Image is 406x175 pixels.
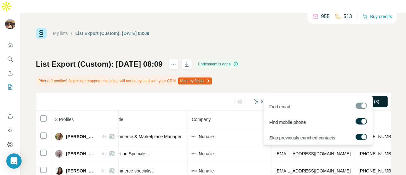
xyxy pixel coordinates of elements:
[192,151,197,156] img: company-logo
[363,12,392,21] button: Buy credits
[275,168,350,173] span: [EMAIL_ADDRESS][DOMAIN_NAME]
[5,111,15,122] button: Use Surfe on LinkedIn
[108,168,153,173] span: E-commerce specialist
[275,151,350,156] span: [EMAIL_ADDRESS][DOMAIN_NAME]
[36,59,163,69] h1: List Export (Custom): [DATE] 08:09
[196,60,240,68] div: Enrichment is done
[108,151,147,156] span: Marketing Specialist
[199,168,213,174] span: Nunalie
[178,77,212,84] button: Map my fields
[269,104,290,110] span: Find email
[5,67,15,79] button: Enrich CSV
[344,13,352,20] p: 513
[269,135,335,141] span: Skip previously enriched contacts
[55,117,74,122] span: 3 Profiles
[66,168,95,174] span: [PERSON_NAME]
[5,81,15,93] button: My lists
[168,59,179,69] button: actions
[75,30,149,37] div: List Export (Custom): [DATE] 08:09
[192,168,197,173] img: company-logo
[192,117,211,122] span: Company
[36,76,213,86] div: Phone (Landline) field is not mapped, this value will not be synced with your CRM
[249,97,304,106] button: Sync all to HubSpot (3)
[108,134,181,139] span: E-commerce & Marketplace Manager
[5,153,15,164] button: Feedback
[321,13,330,20] p: 955
[5,39,15,51] button: Quick start
[71,30,72,37] li: /
[53,31,68,36] a: My lists
[36,28,47,39] img: Surfe Logo
[55,133,63,140] img: Avatar
[6,153,22,169] div: Open Intercom Messenger
[108,117,123,122] span: Job title
[66,133,95,140] span: [PERSON_NAME]
[199,133,213,140] span: Nunalie
[269,119,306,125] span: Find mobile phone
[359,168,399,173] span: [PHONE_NUMBER]
[359,134,399,139] span: [PHONE_NUMBER]
[192,134,197,139] img: company-logo
[55,167,63,175] img: Avatar
[5,53,15,65] button: Search
[66,151,95,157] span: [PERSON_NAME]
[199,151,213,157] span: Nunalie
[5,139,15,150] button: Dashboard
[5,125,15,136] button: Use Surfe API
[359,151,399,156] span: [PHONE_NUMBER]
[5,19,15,29] img: Avatar
[55,150,63,158] img: Avatar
